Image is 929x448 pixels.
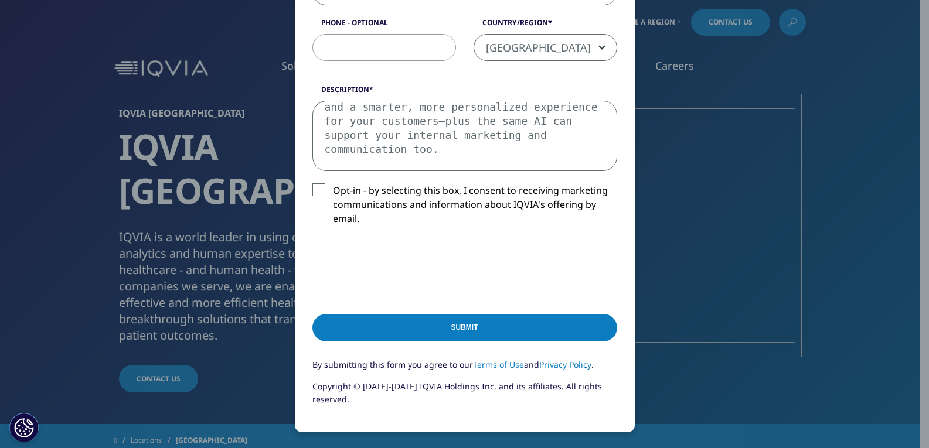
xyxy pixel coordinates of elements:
button: Cookie Settings [9,413,39,442]
span: India [474,34,617,61]
label: Phone - Optional [312,18,456,34]
label: Description [312,84,617,101]
iframe: reCAPTCHA [312,244,491,290]
label: Country/Region [474,18,617,34]
p: Copyright © [DATE]-[DATE] IQVIA Holdings Inc. and its affiliates. All rights reserved. [312,380,617,415]
a: Terms of Use [473,359,524,370]
a: Privacy Policy [539,359,591,370]
p: By submitting this form you agree to our and . [312,358,617,380]
span: India [474,35,617,61]
input: Submit [312,314,617,341]
label: Opt-in - by selecting this box, I consent to receiving marketing communications and information a... [312,183,617,232]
